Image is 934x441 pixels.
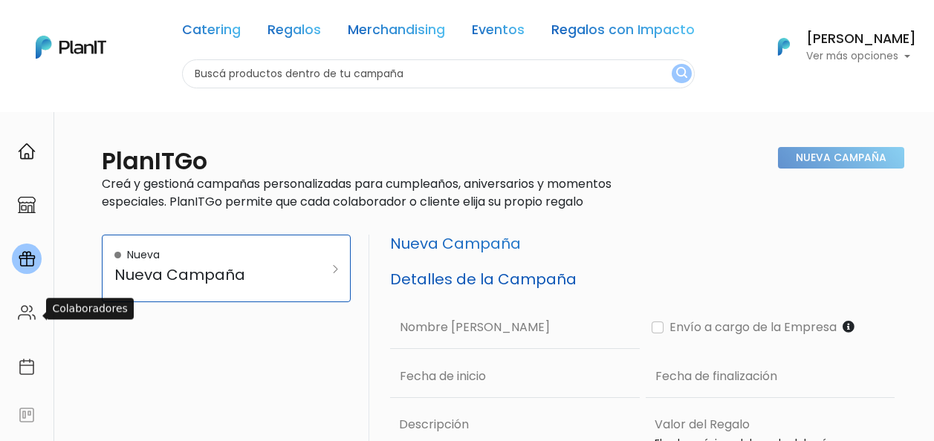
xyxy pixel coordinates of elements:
[102,147,207,175] h2: PlanITGo
[333,265,338,273] img: arrow_right-9280cc79ecefa84298781467ce90b80af3baf8c02d32ced3b0099fbab38e4a3c.svg
[267,24,321,42] a: Regalos
[768,30,800,63] img: PlanIt Logo
[390,306,640,349] input: Nombre de Campaña
[18,250,36,268] img: campaigns-02234683943229c281be62815700db0a1741e53638e28bf9629b52c665b00959.svg
[664,318,837,336] label: Envío a cargo de la Empresa
[102,235,351,302] a: Nueva Nueva Campaña
[806,33,916,46] h6: [PERSON_NAME]
[36,36,106,59] img: PlanIt Logo
[18,358,36,376] img: calendar-87d922413cdce8b2cf7b7f5f62616a5cf9e4887200fb71536465627b3292af00.svg
[18,406,36,424] img: feedback-78b5a0c8f98aac82b08bfc38622c3050aee476f2c9584af64705fc4e61158814.svg
[127,247,160,263] p: Nueva
[18,196,36,214] img: marketplace-4ceaa7011d94191e9ded77b95e3339b90024bf715f7c57f8cf31f2d8c509eaba.svg
[18,304,36,321] img: people-662611757002400ad9ed0e3c099ab2801c6687ba6c219adb57efc949bc21e19d.svg
[114,266,305,284] h5: Nueva Campaña
[182,59,695,88] input: Buscá productos dentro de tu campaña
[551,24,695,42] a: Regalos con Impacto
[676,67,687,81] img: search_button-432b6d5273f82d61273b3651a40e1bd1b912527efae98b1b7a1b2c0702e16a8d.svg
[806,51,916,62] p: Ver más opciones
[390,235,895,252] h5: Nueva Campaña
[646,355,895,398] input: Fecha de finalización
[18,143,36,160] img: home-e721727adea9d79c4d83392d1f703f7f8bce08238fde08b1acbfd93340b81755.svg
[102,175,637,211] p: Creá y gestioná campañas personalizadas para cumpleaños, aniversarios y momentos especiales. Plan...
[390,270,895,288] h5: Detalles de la Campaña
[390,355,640,398] input: Fecha de inicio
[655,416,750,434] label: Valor del Regalo
[348,24,445,42] a: Merchandising
[46,298,133,319] div: Colaboradores
[182,24,241,42] a: Catering
[393,416,640,434] label: Descripción
[472,24,525,42] a: Eventos
[759,27,916,66] button: PlanIt Logo [PERSON_NAME] Ver más opciones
